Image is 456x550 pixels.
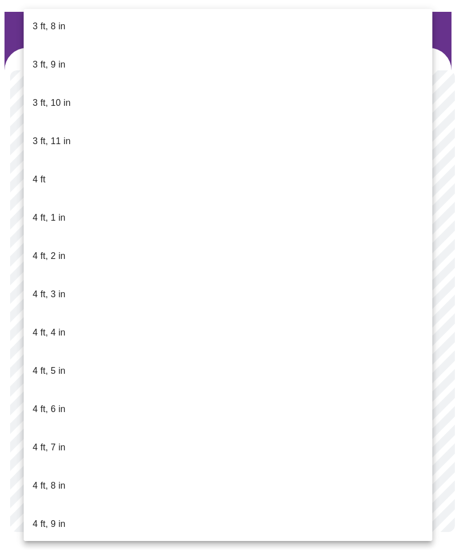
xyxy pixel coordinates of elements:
[33,173,46,186] p: 4 ft
[33,364,65,378] p: 4 ft, 5 in
[33,403,65,416] p: 4 ft, 6 in
[33,326,65,339] p: 4 ft, 4 in
[33,20,65,33] p: 3 ft, 8 in
[33,288,65,301] p: 4 ft, 3 in
[33,58,65,71] p: 3 ft, 9 in
[33,135,70,148] p: 3 ft, 11 in
[33,479,65,493] p: 4 ft, 8 in
[33,211,65,225] p: 4 ft, 1 in
[33,517,65,531] p: 4 ft, 9 in
[33,96,70,110] p: 3 ft, 10 in
[33,441,65,454] p: 4 ft, 7 in
[33,249,65,263] p: 4 ft, 2 in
